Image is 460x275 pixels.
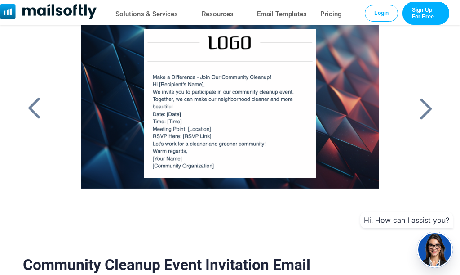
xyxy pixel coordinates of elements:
[257,8,307,21] a: Email Templates
[320,8,342,21] a: Pricing
[23,256,437,274] h1: Community Cleanup Event Invitation Email
[64,18,395,243] a: Community Cleanup Event Invitation Email
[365,5,398,21] a: Login
[115,8,178,21] a: Solutions & Services
[202,8,234,21] a: Resources
[402,2,449,25] a: Trial
[415,97,437,120] a: Back
[23,97,45,120] a: Back
[360,212,453,228] div: Hi! How can I assist you?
